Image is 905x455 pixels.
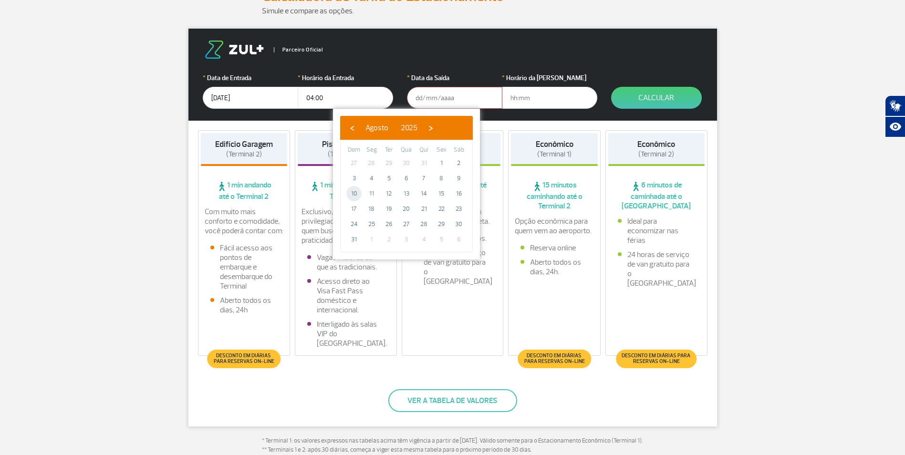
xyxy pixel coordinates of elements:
[322,139,369,149] strong: Piso Premium
[522,353,586,364] span: Desconto em diárias para reservas on-line
[434,232,449,247] span: 5
[434,217,449,232] span: 29
[398,145,416,155] th: weekday
[210,243,278,291] li: Fácil acesso aos pontos de embarque e desembarque do Terminal
[415,145,433,155] th: weekday
[395,121,424,135] button: 2025
[203,73,298,83] label: Data de Entrada
[515,217,594,236] p: Opção econômica para quem vem ao aeroporto.
[536,139,573,149] strong: Econômico
[451,217,467,232] span: 30
[502,87,597,109] input: hh:mm
[434,171,449,186] span: 8
[416,201,432,217] span: 21
[511,180,598,211] span: 15 minutos caminhando até o Terminal 2
[381,232,396,247] span: 2
[388,389,517,412] button: Ver a tabela de valores
[424,121,438,135] button: ›
[502,73,597,83] label: Horário da [PERSON_NAME]
[364,217,379,232] span: 25
[637,139,675,149] strong: Econômico
[399,232,414,247] span: 3
[262,5,644,17] p: Simule e compare as opções.
[608,180,705,211] span: 6 minutos de caminhada até o [GEOGRAPHIC_DATA]
[307,277,385,315] li: Acesso direto ao Visa Fast Pass doméstico e internacional.
[407,87,502,109] input: dd/mm/aaaa
[885,95,905,137] div: Plugin de acessibilidade da Hand Talk.
[434,155,449,171] span: 1
[346,217,362,232] span: 24
[618,250,695,288] li: 24 horas de serviço de van gratuito para o [GEOGRAPHIC_DATA]
[381,217,396,232] span: 26
[364,171,379,186] span: 4
[205,207,284,236] p: Com muito mais conforto e comodidade, você poderá contar com:
[364,201,379,217] span: 18
[451,186,467,201] span: 16
[298,87,393,109] input: hh:mm
[364,232,379,247] span: 1
[399,155,414,171] span: 30
[262,436,644,455] p: * Terminal 1: os valores expressos nas tabelas acima têm vigência a partir de [DATE]. Válido some...
[433,145,450,155] th: weekday
[203,41,266,59] img: logo-zul.png
[345,145,363,155] th: weekday
[298,73,393,83] label: Horário da Entrada
[451,201,467,217] span: 23
[212,353,276,364] span: Desconto em diárias para reservas on-line
[307,320,385,348] li: Interligado às salas VIP do [GEOGRAPHIC_DATA].
[274,47,323,52] span: Parceiro Oficial
[451,171,467,186] span: 9
[215,139,273,149] strong: Edifício Garagem
[381,186,396,201] span: 12
[345,121,359,135] button: ‹
[210,296,278,315] li: Aberto todos os dias, 24h
[520,243,588,253] li: Reserva online
[345,122,438,131] bs-datepicker-navigation-view: ​ ​ ​
[399,171,414,186] span: 6
[346,232,362,247] span: 31
[381,201,396,217] span: 19
[611,87,702,109] button: Calcular
[365,123,388,133] span: Agosto
[885,95,905,116] button: Abrir tradutor de língua de sinais.
[359,121,395,135] button: Agosto
[618,217,695,245] li: Ideal para economizar nas férias
[434,186,449,201] span: 15
[414,248,491,286] li: 24 horas de serviço de van gratuito para o [GEOGRAPHIC_DATA]
[381,171,396,186] span: 5
[399,201,414,217] span: 20
[434,201,449,217] span: 22
[346,171,362,186] span: 3
[416,217,432,232] span: 28
[416,186,432,201] span: 14
[203,87,298,109] input: dd/mm/aaaa
[346,201,362,217] span: 17
[302,207,390,245] p: Exclusivo, com localização privilegiada e ideal para quem busca conforto e praticidade.
[451,232,467,247] span: 6
[416,155,432,171] span: 31
[363,145,381,155] th: weekday
[451,155,467,171] span: 2
[381,155,396,171] span: 29
[537,150,572,159] span: (Terminal 1)
[328,150,364,159] span: (Terminal 2)
[307,253,385,272] li: Vagas maiores do que as tradicionais.
[226,150,262,159] span: (Terminal 2)
[333,109,480,259] bs-datepicker-container: calendar
[401,123,417,133] span: 2025
[346,155,362,171] span: 27
[416,171,432,186] span: 7
[450,145,468,155] th: weekday
[298,180,394,201] span: 1 min andando até o Terminal 2
[201,180,288,201] span: 1 min andando até o Terminal 2
[364,186,379,201] span: 11
[380,145,398,155] th: weekday
[638,150,674,159] span: (Terminal 2)
[346,186,362,201] span: 10
[407,73,502,83] label: Data da Saída
[621,353,692,364] span: Desconto em diárias para reservas on-line
[885,116,905,137] button: Abrir recursos assistivos.
[364,155,379,171] span: 28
